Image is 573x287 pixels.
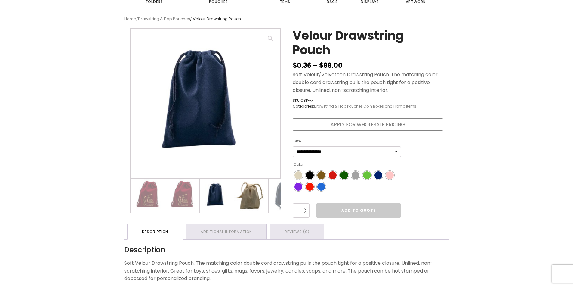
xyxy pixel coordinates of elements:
[128,224,183,239] a: Description
[319,61,323,70] span: $
[294,160,303,169] label: Color
[294,136,301,146] label: Size
[293,61,297,70] span: $
[316,203,401,218] a: Add to Quote
[300,98,313,103] span: CSP-xx
[293,118,443,131] a: Apply for Wholesale Pricing
[124,259,449,282] p: Soft Velour Drawstring Pouch. The matching color double cord drawstring pulls the pouch tight for...
[124,16,449,22] nav: Breadcrumb
[138,16,190,22] a: Drawstring & Flap Pouches
[374,171,383,180] li: Navy Blue
[293,203,310,218] input: Product quantity
[317,182,326,191] li: Royal Blue
[293,170,401,192] ul: Color
[385,171,394,180] li: Pink
[319,61,343,70] bdi: 88.00
[340,171,349,180] li: Green
[294,182,303,191] li: Purple
[131,29,280,179] img: Medium size Navy Blue velour drawstring bag.
[328,171,337,180] li: Burgundy
[314,104,363,109] a: Drawstring & Flap Pouches
[165,179,199,213] img: Medium size velvet burgundy drawstring pouch with gold foil logo.
[131,179,165,213] img: Medium size velvet burgundy drawstring pouch with gold foil logo.
[351,171,360,180] li: Grey
[363,104,416,109] a: Coin Boxes and Promo Items
[269,179,303,213] img: Small Navy Blue velour drawstring pouch.
[265,33,276,44] a: View full-screen image gallery
[293,71,443,94] p: Soft Velour/Velveteen Drawstring Pouch. The matching color double cord drawstring pulls the pouch...
[317,171,326,180] li: Brown
[293,61,311,70] bdi: 0.36
[186,224,266,239] a: Additional information
[305,171,314,180] li: Black
[293,28,443,60] h1: Velour Drawstring Pouch
[234,179,268,213] img: Medium size beige velour bag.
[124,16,136,22] a: Home
[294,171,303,180] li: Beige
[313,61,318,70] span: –
[293,98,416,103] span: SKU:
[305,182,314,191] li: Red
[270,224,324,239] a: Reviews (0)
[293,103,416,109] span: Categories: ,
[362,171,371,180] li: Kelly Green
[124,246,449,254] h2: Description
[200,179,234,213] img: Medium size Navy Blue velour drawstring bag.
